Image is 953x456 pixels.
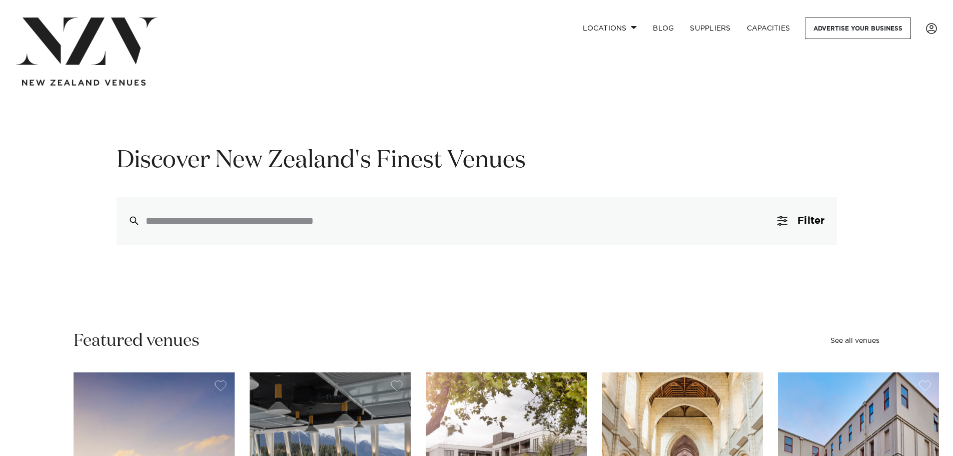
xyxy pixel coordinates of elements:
[830,337,879,344] a: See all venues
[765,197,836,245] button: Filter
[575,18,645,39] a: Locations
[645,18,682,39] a: BLOG
[117,145,837,177] h1: Discover New Zealand's Finest Venues
[16,18,158,65] img: nzv-logo.png
[797,216,824,226] span: Filter
[682,18,738,39] a: SUPPLIERS
[74,330,200,352] h2: Featured venues
[805,18,911,39] a: Advertise your business
[22,80,146,86] img: new-zealand-venues-text.png
[739,18,798,39] a: Capacities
